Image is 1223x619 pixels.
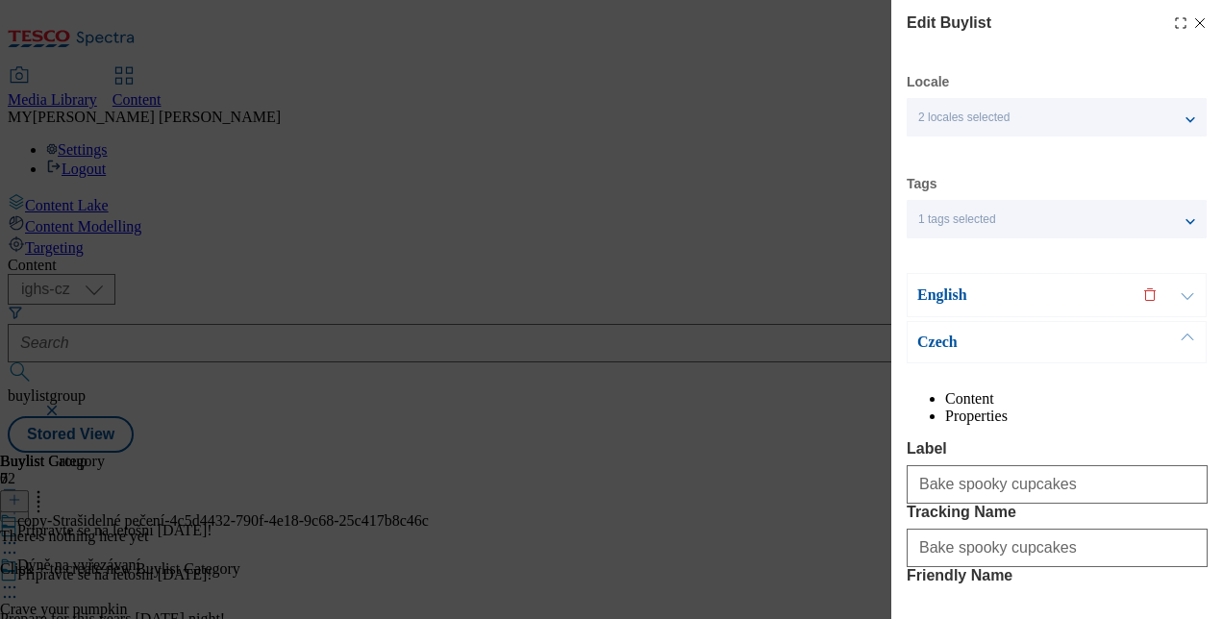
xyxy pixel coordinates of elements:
[907,77,949,87] label: Locale
[918,111,1010,125] span: 2 locales selected
[945,408,1208,425] li: Properties
[917,285,1119,305] p: English
[917,333,1119,352] p: Czech
[907,179,937,189] label: Tags
[907,567,1208,584] label: Friendly Name
[907,98,1207,136] button: 2 locales selected
[907,440,1208,458] label: Label
[945,390,1208,408] li: Content
[907,200,1207,238] button: 1 tags selected
[907,529,1208,567] input: Enter Tracking Name
[907,12,991,35] h4: Edit Buylist
[907,504,1208,521] label: Tracking Name
[918,212,996,227] span: 1 tags selected
[907,465,1208,504] input: Enter Label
